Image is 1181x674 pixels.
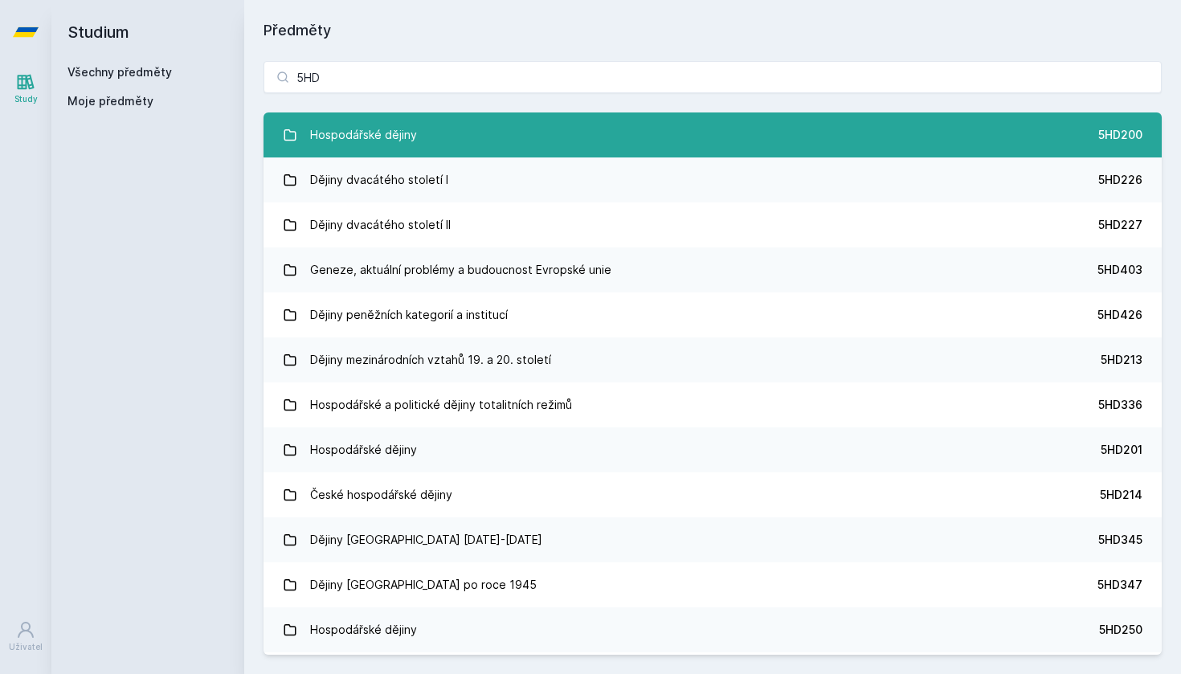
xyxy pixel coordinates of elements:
a: Uživatel [3,612,48,661]
div: Dějiny peněžních kategorií a institucí [310,299,508,331]
a: Study [3,64,48,113]
div: 5HD347 [1097,577,1142,593]
div: 5HD426 [1097,307,1142,323]
div: 5HD214 [1100,487,1142,503]
div: Dějiny [GEOGRAPHIC_DATA] [DATE]-[DATE] [310,524,542,556]
h1: Předměty [264,19,1162,42]
div: Uživatel [9,641,43,653]
a: Dějiny dvacátého století II 5HD227 [264,202,1162,247]
div: 5HD227 [1098,217,1142,233]
div: Dějiny [GEOGRAPHIC_DATA] po roce 1945 [310,569,537,601]
div: Hospodářské dějiny [310,614,417,646]
div: Dějiny dvacátého století II [310,209,451,241]
div: 5HD403 [1097,262,1142,278]
input: Název nebo ident předmětu… [264,61,1162,93]
div: 5HD345 [1098,532,1142,548]
div: Hospodářské dějiny [310,119,417,151]
div: České hospodářské dějiny [310,479,452,511]
a: České hospodářské dějiny 5HD214 [264,472,1162,517]
div: 5HD226 [1098,172,1142,188]
div: Dějiny dvacátého století I [310,164,448,196]
a: Geneze, aktuální problémy a budoucnost Evropské unie 5HD403 [264,247,1162,292]
div: Study [14,93,38,105]
a: Dějiny [GEOGRAPHIC_DATA] [DATE]-[DATE] 5HD345 [264,517,1162,562]
span: Moje předměty [67,93,153,109]
div: Hospodářské a politické dějiny totalitních režimů [310,389,572,421]
a: Dějiny [GEOGRAPHIC_DATA] po roce 1945 5HD347 [264,562,1162,607]
div: 5HD200 [1098,127,1142,143]
a: Hospodářské dějiny 5HD250 [264,607,1162,652]
div: 5HD250 [1099,622,1142,638]
a: Dějiny mezinárodních vztahů 19. a 20. století 5HD213 [264,337,1162,382]
a: Dějiny dvacátého století I 5HD226 [264,157,1162,202]
a: Dějiny peněžních kategorií a institucí 5HD426 [264,292,1162,337]
div: 5HD336 [1098,397,1142,413]
div: Hospodářské dějiny [310,434,417,466]
div: 5HD213 [1101,352,1142,368]
div: Dějiny mezinárodních vztahů 19. a 20. století [310,344,551,376]
div: 5HD201 [1101,442,1142,458]
a: Hospodářské dějiny 5HD201 [264,427,1162,472]
a: Hospodářské dějiny 5HD200 [264,112,1162,157]
a: Hospodářské a politické dějiny totalitních režimů 5HD336 [264,382,1162,427]
a: Všechny předměty [67,65,172,79]
div: Geneze, aktuální problémy a budoucnost Evropské unie [310,254,611,286]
